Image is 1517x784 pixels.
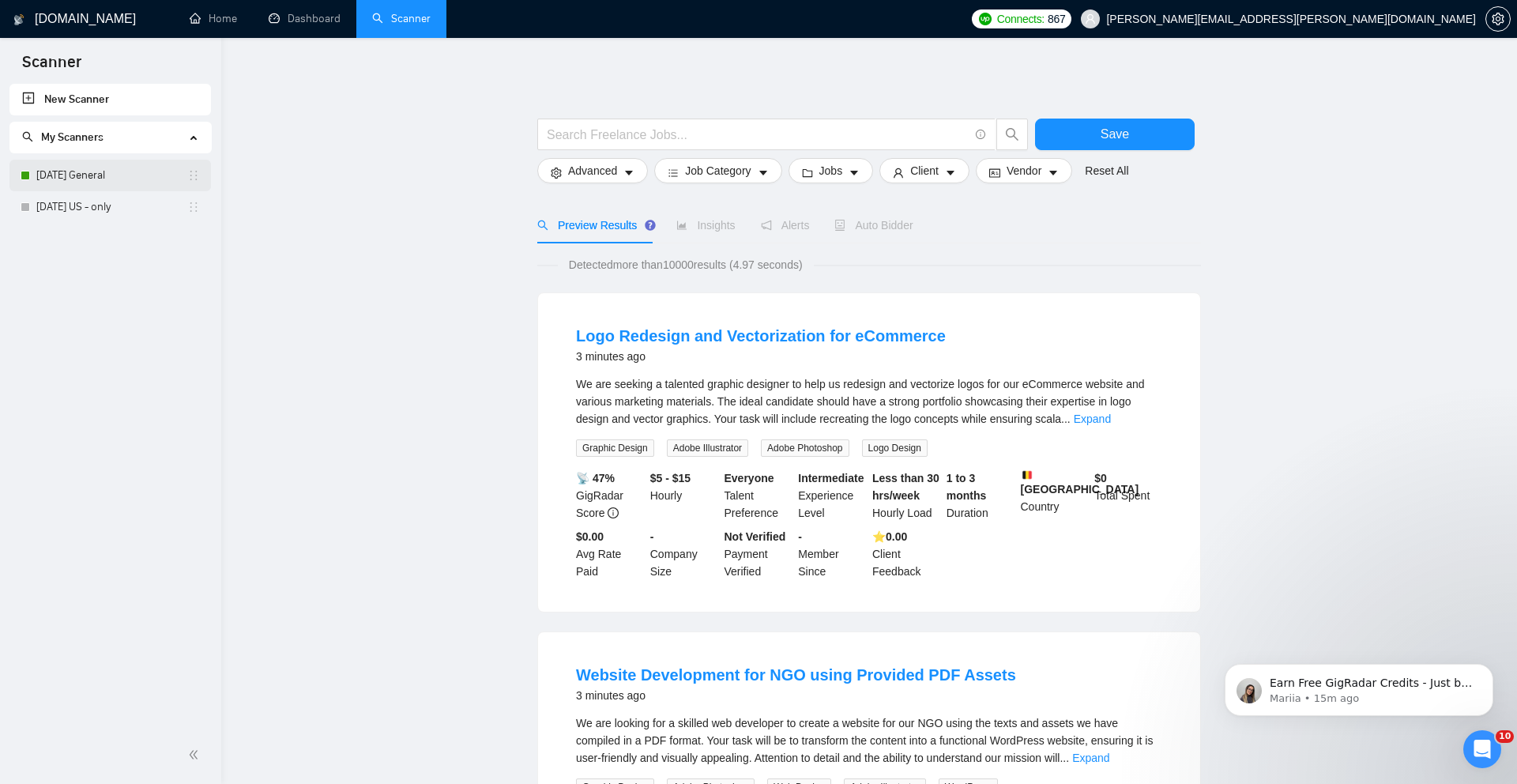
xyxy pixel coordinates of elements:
[668,167,679,179] span: bars
[761,219,810,232] span: Alerts
[869,469,943,522] div: Hourly Load
[910,162,939,179] span: Client
[1496,730,1514,743] span: 10
[551,167,562,179] span: setting
[819,162,843,179] span: Jobs
[849,167,860,179] span: caret-down
[1060,752,1069,764] span: ...
[997,10,1045,28] span: Connects:
[945,167,956,179] span: caret-down
[9,191,211,223] li: Monday US - only
[643,218,657,232] div: Tooltip anchor
[802,167,813,179] span: folder
[862,439,928,457] span: Logo Design
[36,191,187,223] a: [DATE] US - only
[1035,119,1195,150] button: Save
[1061,413,1071,425] span: ...
[1085,13,1096,24] span: user
[190,12,237,25] a: homeHome
[996,119,1028,150] button: search
[573,528,647,580] div: Avg Rate Paid
[9,84,211,115] li: New Scanner
[879,158,969,183] button: userClientcaret-down
[187,201,200,213] span: holder
[623,167,634,179] span: caret-down
[13,7,24,32] img: logo
[795,528,869,580] div: Member Since
[1091,469,1165,522] div: Total Spent
[834,220,845,231] span: robot
[576,714,1162,767] div: We are looking for a skilled web developer to create a website for our NGO using the texts and as...
[537,219,651,232] span: Preview Results
[1048,167,1059,179] span: caret-down
[558,256,814,273] span: Detected more than 10000 results (4.97 seconds)
[9,160,211,191] li: Monday General
[36,160,187,191] a: [DATE] General
[1201,631,1517,741] iframe: Intercom notifications message
[685,162,751,179] span: Job Category
[576,347,946,366] div: 3 minutes ago
[22,131,33,142] span: search
[976,130,986,140] span: info-circle
[22,130,104,144] span: My Scanners
[795,469,869,522] div: Experience Level
[576,375,1162,428] div: We are seeking a talented graphic designer to help us redesign and vectorize logos for our eComme...
[667,439,748,457] span: Adobe Illustrator
[187,169,200,182] span: holder
[9,51,94,84] span: Scanner
[1085,162,1128,179] a: Reset All
[997,127,1027,141] span: search
[650,530,654,543] b: -
[872,472,939,502] b: Less than 30 hrs/week
[576,472,615,484] b: 📡 47%
[1007,162,1041,179] span: Vendor
[834,219,913,232] span: Auto Bidder
[188,747,204,763] span: double-left
[1485,13,1511,25] a: setting
[721,469,796,522] div: Talent Preference
[654,158,781,183] button: barsJob Categorycaret-down
[372,12,431,25] a: searchScanner
[1072,752,1109,764] a: Expand
[647,469,721,522] div: Hourly
[1018,469,1092,522] div: Country
[1463,730,1501,768] iframe: Intercom live chat
[573,469,647,522] div: GigRadar Score
[798,472,864,484] b: Intermediate
[650,472,691,484] b: $5 - $15
[647,528,721,580] div: Company Size
[798,530,802,543] b: -
[1074,413,1111,425] a: Expand
[41,130,104,144] span: My Scanners
[1021,469,1139,496] b: [GEOGRAPHIC_DATA]
[869,528,943,580] div: Client Feedback
[893,167,904,179] span: user
[576,378,1145,425] span: We are seeking a talented graphic designer to help us redesign and vectorize logos for our eComme...
[547,125,969,145] input: Search Freelance Jobs...
[269,12,341,25] a: dashboardDashboard
[576,327,946,345] a: Logo Redesign and Vectorization for eCommerce
[576,717,1153,764] span: We are looking for a skilled web developer to create a website for our NGO using the texts and as...
[725,530,786,543] b: Not Verified
[979,13,992,25] img: upwork-logo.png
[1486,13,1510,25] span: setting
[976,158,1072,183] button: idcardVendorcaret-down
[676,219,735,232] span: Insights
[943,469,1018,522] div: Duration
[608,507,619,518] span: info-circle
[1101,124,1129,144] span: Save
[725,472,774,484] b: Everyone
[537,220,548,231] span: search
[1022,469,1033,481] img: 🇧🇪
[721,528,796,580] div: Payment Verified
[1485,6,1511,32] button: setting
[22,84,198,115] a: New Scanner
[576,686,1016,705] div: 3 minutes ago
[568,162,617,179] span: Advanced
[1094,472,1107,484] b: $ 0
[576,530,604,543] b: $0.00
